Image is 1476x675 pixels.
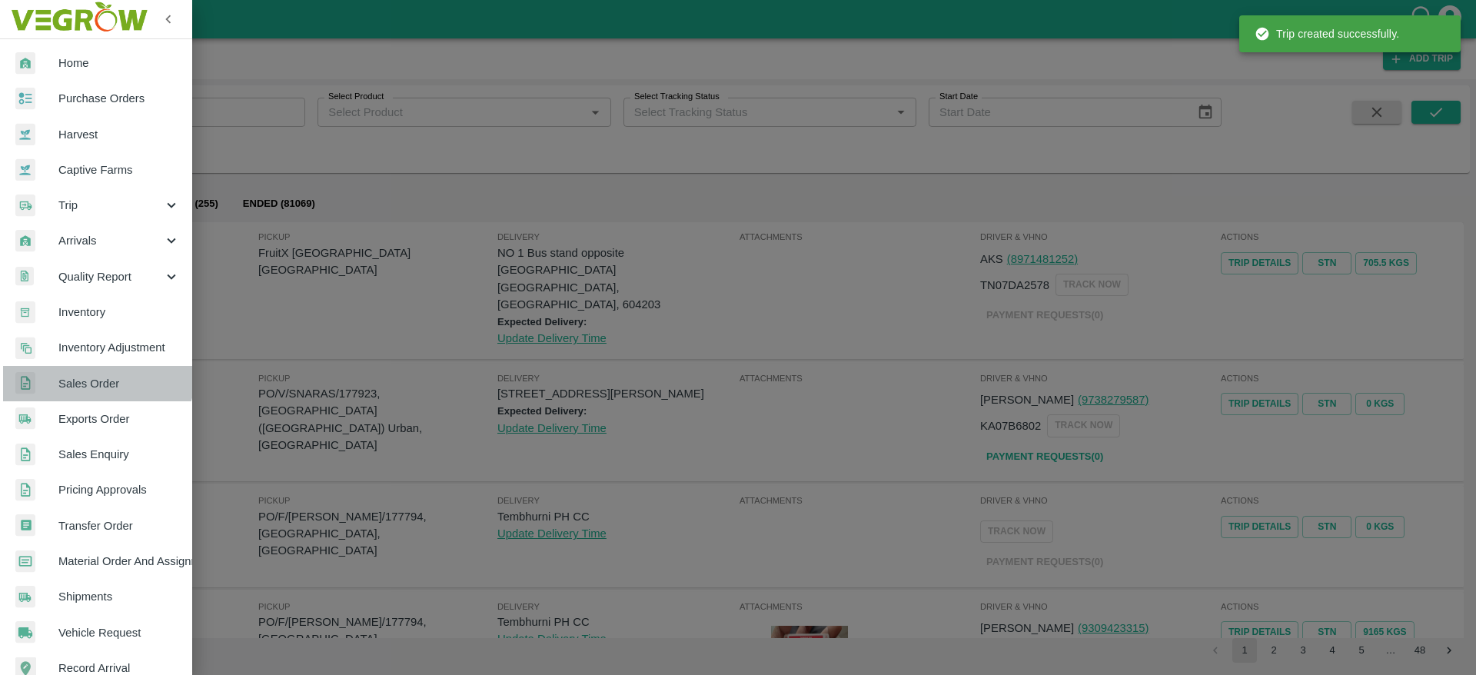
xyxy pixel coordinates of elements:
span: Material Order And Assignment [58,553,180,570]
img: reciept [15,88,35,110]
div: Trip created successfully. [1255,20,1399,48]
span: Vehicle Request [58,624,180,641]
span: Harvest [58,126,180,143]
img: delivery [15,195,35,217]
span: Trip [58,197,163,214]
span: Captive Farms [58,161,180,178]
img: whArrival [15,230,35,252]
img: qualityReport [15,267,34,286]
span: Pricing Approvals [58,481,180,498]
img: vehicle [15,621,35,643]
span: Inventory [58,304,180,321]
img: sales [15,372,35,394]
span: Sales Enquiry [58,446,180,463]
img: inventory [15,337,35,359]
span: Exports Order [58,411,180,427]
img: centralMaterial [15,550,35,573]
span: Home [58,55,180,71]
img: harvest [15,123,35,146]
img: harvest [15,158,35,181]
img: whTransfer [15,514,35,537]
span: Shipments [58,588,180,605]
img: shipments [15,586,35,608]
img: whArrival [15,52,35,75]
img: whInventory [15,301,35,324]
img: sales [15,444,35,466]
span: Arrivals [58,232,163,249]
span: Transfer Order [58,517,180,534]
span: Quality Report [58,268,163,285]
img: shipments [15,407,35,430]
span: Inventory Adjustment [58,339,180,356]
img: sales [15,479,35,501]
span: Purchase Orders [58,90,180,107]
span: Sales Order [58,375,180,392]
